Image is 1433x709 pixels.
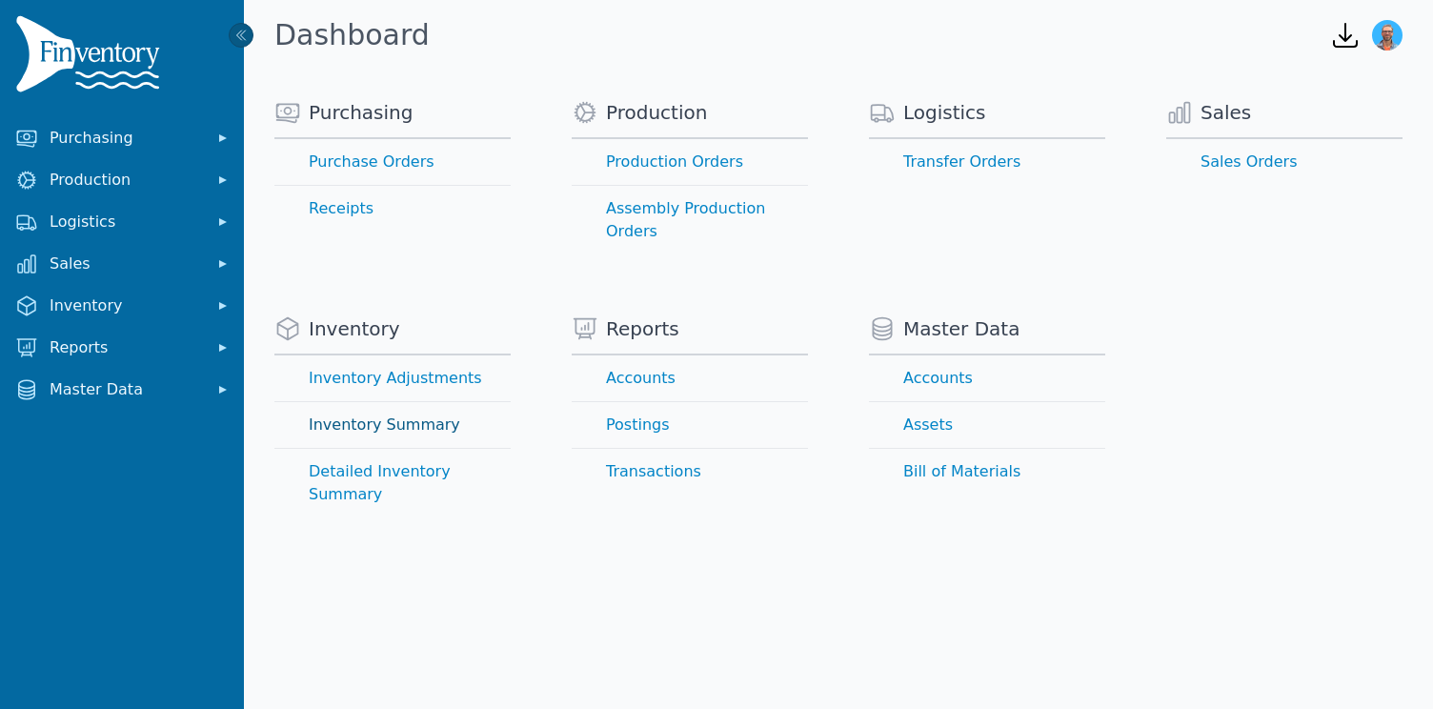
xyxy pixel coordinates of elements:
[903,315,1019,342] span: Master Data
[50,127,202,150] span: Purchasing
[8,287,236,325] button: Inventory
[869,355,1105,401] a: Accounts
[869,449,1105,495] a: Bill of Materials
[869,139,1105,185] a: Transfer Orders
[1166,139,1403,185] a: Sales Orders
[274,402,511,448] a: Inventory Summary
[8,245,236,283] button: Sales
[8,203,236,241] button: Logistics
[50,336,202,359] span: Reports
[50,253,202,275] span: Sales
[606,99,707,126] span: Production
[274,355,511,401] a: Inventory Adjustments
[1201,99,1251,126] span: Sales
[8,119,236,157] button: Purchasing
[8,371,236,409] button: Master Data
[274,139,511,185] a: Purchase Orders
[1372,20,1403,51] img: Daniel Del Coro
[606,315,679,342] span: Reports
[869,402,1105,448] a: Assets
[8,329,236,367] button: Reports
[274,186,511,232] a: Receipts
[50,294,202,317] span: Inventory
[572,449,808,495] a: Transactions
[572,355,808,401] a: Accounts
[8,161,236,199] button: Production
[274,18,430,52] h1: Dashboard
[50,211,202,233] span: Logistics
[309,99,413,126] span: Purchasing
[15,15,168,100] img: Finventory
[572,402,808,448] a: Postings
[50,169,202,192] span: Production
[274,449,511,517] a: Detailed Inventory Summary
[309,315,400,342] span: Inventory
[903,99,986,126] span: Logistics
[50,378,202,401] span: Master Data
[572,186,808,254] a: Assembly Production Orders
[572,139,808,185] a: Production Orders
